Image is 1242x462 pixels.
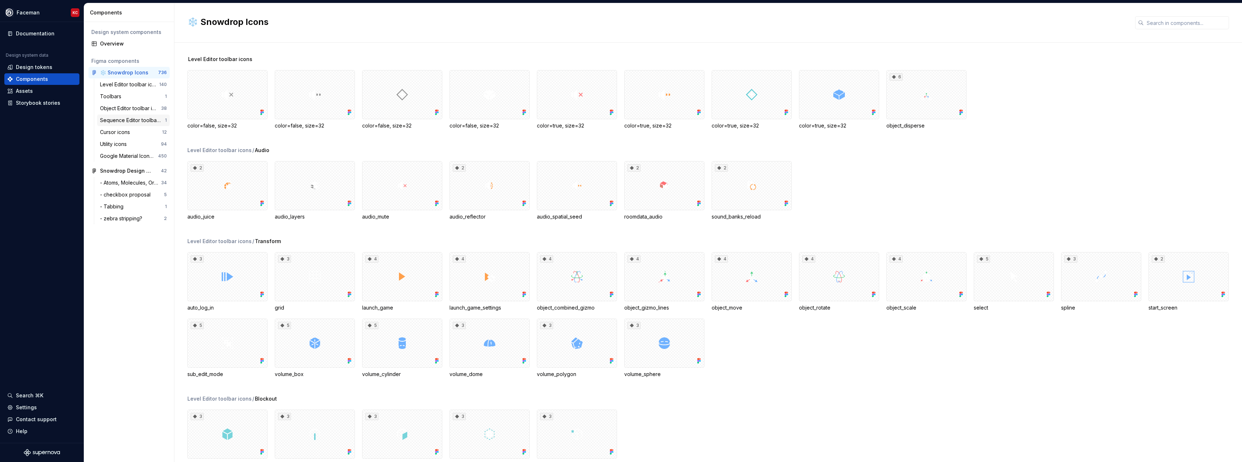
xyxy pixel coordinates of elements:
div: Level Editor toolbar icons [187,238,252,245]
div: 34 [161,180,167,186]
div: 5volume_cylinder [362,319,442,378]
div: 3grid [275,252,355,311]
button: Help [4,426,79,437]
div: 4 [802,255,815,263]
div: 5volume_box [275,319,355,378]
div: 3 [627,322,640,329]
div: 4 [890,255,903,263]
div: Design system data [6,52,48,58]
div: 4object_combined_gizmo [537,252,617,311]
div: 5sub_edit_mode [187,319,268,378]
div: 2sound_banks_reload [712,161,792,220]
div: 42 [161,168,167,174]
div: 3 [1064,255,1077,263]
div: start_screen [1148,304,1229,311]
div: 4 [627,255,640,263]
div: 2audio_juice [187,161,268,220]
div: select [974,304,1054,311]
div: object_gizmo_lines [624,304,704,311]
div: 4object_gizmo_lines [624,252,704,311]
img: 87d06435-c97f-426c-aa5d-5eb8acd3d8b3.png [5,8,14,17]
div: 450 [158,153,167,159]
div: Toolbars [100,93,124,100]
div: - checkbox proposal [100,191,153,198]
div: color=true, size=32 [624,122,704,129]
a: Google Material Icons (Icon Browser)450 [97,150,170,162]
div: 4object_scale [886,252,967,311]
a: Cursor icons12 [97,126,170,138]
div: Level Editor toolbar icons [187,147,252,154]
div: volume_cylinder [362,371,442,378]
div: 3 [191,255,204,263]
div: color=false, size=32 [362,122,442,129]
div: 3 [453,322,466,329]
div: audio_mute [362,161,442,220]
div: 4 [715,255,728,263]
div: color=true, size=32 [537,70,617,129]
div: audio_layers [275,213,355,220]
a: Storybook stories [4,97,79,109]
a: Toolbars1 [97,91,170,102]
div: - zebra stripping? [100,215,145,222]
div: 3spline [1061,252,1141,311]
div: object_move [712,304,792,311]
div: 5 [977,255,990,263]
div: color=false, size=32 [275,70,355,129]
div: - Atoms, Molecules, Organisms [100,179,161,186]
div: Overview [100,40,167,47]
div: grid [275,304,355,311]
div: object_combined_gizmo [537,304,617,311]
div: color=true, size=32 [712,70,792,129]
div: launch_game [362,304,442,311]
div: 2 [627,164,640,172]
div: Google Material Icons (Icon Browser) [100,152,158,160]
div: Object Editor toolbar icons [100,105,161,112]
a: ❄️ Snowdrop Icons736 [88,67,170,78]
div: color=false, size=32 [362,70,442,129]
a: Components [4,73,79,85]
div: 1 [165,117,167,123]
div: 4object_move [712,252,792,311]
div: Snowdrop Design System 2.0 [100,167,154,174]
button: FacemanKC [1,5,82,20]
div: 2roomdata_audio [624,161,704,220]
div: sound_banks_reload [712,213,792,220]
div: 12 [162,129,167,135]
div: KC [73,10,78,16]
a: Sequence Editor toolbar icons1 [97,115,170,126]
div: audio_juice [187,213,268,220]
div: Level Editor toolbar icons [187,395,252,402]
div: 5 [164,192,167,198]
svg: Supernova Logo [24,449,60,456]
a: - zebra stripping?2 [97,213,170,224]
span: Level Editor toolbar icons [188,56,252,63]
div: 2 [164,216,167,221]
div: color=false, size=32 [275,122,355,129]
span: / [252,238,254,245]
a: Overview [88,38,170,49]
div: Documentation [16,30,55,37]
div: color=true, size=32 [799,70,879,129]
div: Sequence Editor toolbar icons [100,117,165,124]
div: auto_log_in [187,304,268,311]
div: 4launch_game [362,252,442,311]
div: 3 [365,413,378,420]
div: audio_mute [362,213,442,220]
div: 6 [890,73,903,81]
button: Contact support [4,414,79,425]
div: Utility icons [100,141,130,148]
a: Object Editor toolbar icons38 [97,103,170,114]
div: 2 [1152,255,1165,263]
a: Documentation [4,28,79,39]
div: audio_spatial_seed [537,161,617,220]
div: spline [1061,304,1141,311]
div: color=true, size=32 [624,70,704,129]
div: 2 [715,164,728,172]
div: 4 [453,255,466,263]
div: 38 [161,105,167,111]
div: Search ⌘K [16,392,43,399]
div: 4object_rotate [799,252,879,311]
div: audio_layers [275,161,355,220]
a: Utility icons94 [97,138,170,150]
div: 5 [365,322,378,329]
